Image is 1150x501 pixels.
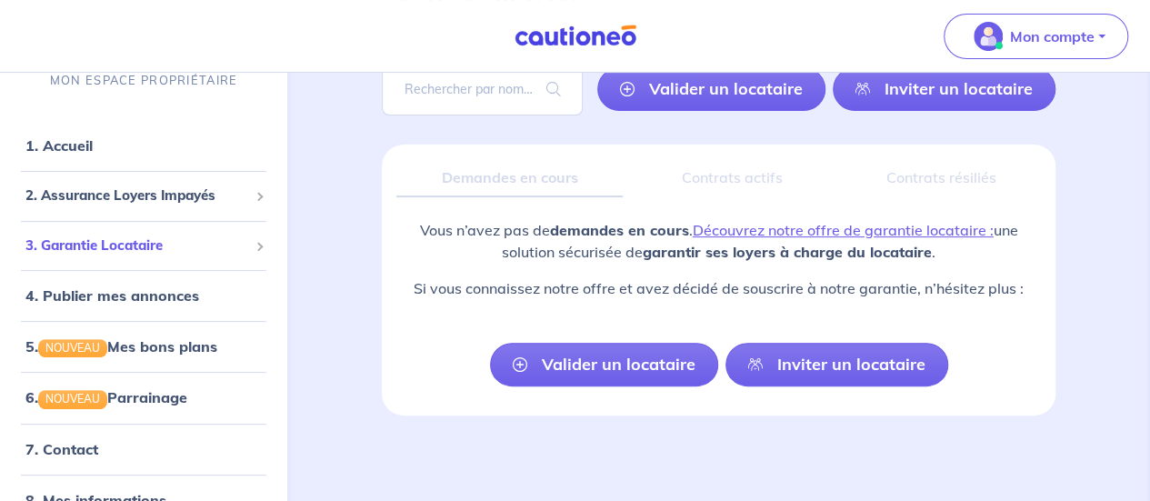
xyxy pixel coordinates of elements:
span: search [525,64,583,115]
div: 2. Assurance Loyers Impayés [7,178,280,214]
input: Rechercher par nom / prénom / mail du locataire [382,63,583,115]
a: Valider un locataire [597,67,825,111]
a: 4. Publier mes annonces [25,286,199,305]
p: Mon compte [1010,25,1095,47]
div: 1. Accueil [7,127,280,164]
div: 6.NOUVEAUParrainage [7,379,280,416]
div: 3. Garantie Locataire [7,228,280,264]
a: 5.NOUVEAUMes bons plans [25,337,217,356]
a: Valider un locataire [490,343,718,386]
div: 5.NOUVEAUMes bons plans [7,328,280,365]
a: 7. Contact [25,440,98,458]
img: Cautioneo [507,25,644,47]
a: 1. Accueil [25,136,93,155]
span: 3. Garantie Locataire [25,235,248,256]
span: 2. Assurance Loyers Impayés [25,185,248,206]
p: Vous n’avez pas de . une solution sécurisée de . [396,219,1041,263]
img: illu_account_valid_menu.svg [974,22,1003,51]
a: 6.NOUVEAUParrainage [25,388,187,406]
a: Inviter un locataire [725,343,948,386]
button: illu_account_valid_menu.svgMon compte [944,14,1128,59]
strong: demandes en cours [550,221,689,239]
div: 4. Publier mes annonces [7,277,280,314]
strong: garantir ses loyers à charge du locataire [643,243,932,261]
p: Si vous connaissez notre offre et avez décidé de souscrire à notre garantie, n’hésitez plus : [396,277,1041,299]
div: 7. Contact [7,431,280,467]
p: MON ESPACE PROPRIÉTAIRE [50,72,237,89]
a: Découvrez notre offre de garantie locataire : [693,221,994,239]
a: Inviter un locataire [833,67,1055,111]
